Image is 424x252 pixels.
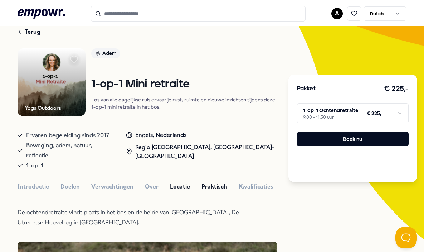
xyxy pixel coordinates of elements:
button: Doelen [60,182,80,191]
div: Yoga Outdoors [25,104,61,112]
div: Adem [91,48,120,58]
button: Over [145,182,159,191]
span: 1-op-1 [26,161,43,171]
h3: € 225,- [384,83,409,95]
div: Terug [18,27,40,37]
p: Los van alle dagelijkse ruis ervaar je rust, ruimte en nieuwe inzichten tijdens deze 1-op-1 mini ... [91,96,277,110]
button: Praktisch [201,182,227,191]
h1: 1-op-1 Mini retraite [91,78,277,91]
p: De ochtendretraite vindt plaats in het bos en de heide van [GEOGRAPHIC_DATA], De Utrechtse Heuvel... [18,208,250,228]
button: A [331,8,343,19]
h3: Pakket [297,84,316,94]
button: Verwachtingen [91,182,133,191]
button: Boek nu [297,132,409,146]
button: Kwalificaties [239,182,273,191]
a: Adem [91,48,277,61]
span: Beweging, adem, natuur, reflectie [26,141,112,161]
iframe: Help Scout Beacon - Open [395,227,417,248]
button: Introductie [18,182,49,191]
button: Locatie [170,182,190,191]
span: Ervaren begeleiding sinds 2017 [26,130,109,141]
div: Engels, Nederlands [126,130,277,140]
input: Search for products, categories or subcategories [91,6,306,22]
img: Product Image [18,48,86,117]
div: Regio [GEOGRAPHIC_DATA], [GEOGRAPHIC_DATA]-[GEOGRAPHIC_DATA] [126,143,277,161]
